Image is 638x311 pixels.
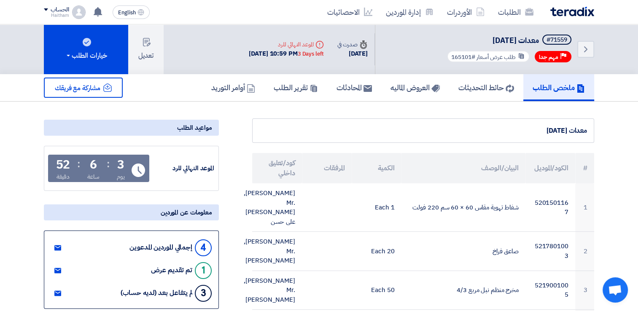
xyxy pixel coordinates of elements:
[539,53,558,61] span: مهم جدا
[195,285,212,302] div: 3
[525,232,575,271] td: 5217801003
[401,232,525,271] td: صاعق فراخ
[401,153,525,183] th: البيان/الوصف
[113,5,150,19] button: English
[320,2,379,22] a: الاحصائيات
[151,164,214,173] div: الموعد النهائي للرد
[379,2,440,22] a: إدارة الموردين
[298,50,324,58] div: 3 Days left
[259,126,587,136] div: معدات [DATE]
[337,40,368,49] div: صدرت في
[525,271,575,310] td: 5219001005
[337,49,368,59] div: [DATE]
[274,83,318,92] h5: تقرير الطلب
[264,74,327,101] a: تقرير الطلب
[575,271,594,310] td: 3
[449,74,523,101] a: حائط التحديثات
[390,83,440,92] h5: العروض الماليه
[44,120,219,136] div: مواعيد الطلب
[44,24,128,74] button: خيارات الطلب
[90,159,97,171] div: 6
[458,83,514,92] h5: حائط التحديثات
[44,204,219,220] div: معلومات عن الموردين
[352,232,401,271] td: 20 Each
[401,271,525,310] td: مخرج منظم نبل مربع 4/3
[118,10,136,16] span: English
[603,277,628,303] div: Open chat
[117,172,125,181] div: يوم
[117,159,124,171] div: 3
[352,271,401,310] td: 50 Each
[445,35,573,46] h5: معدات سبتمبر 2025
[352,183,401,232] td: 1 Each
[56,159,70,171] div: 52
[121,289,192,297] div: لم يتفاعل بعد (لديه حساب)
[575,153,594,183] th: #
[575,232,594,271] td: 2
[44,13,69,18] div: Haitham
[252,232,302,271] td: [PERSON_NAME], Mr. [PERSON_NAME]
[249,49,323,59] div: [DATE] 10:59 PM
[493,35,539,46] span: معدات [DATE]
[107,156,110,172] div: :
[202,74,264,101] a: أوامر التوريد
[327,74,381,101] a: المحادثات
[51,6,69,13] div: الحساب
[129,244,192,252] div: إجمالي الموردين المدعوين
[352,153,401,183] th: الكمية
[525,183,575,232] td: 5201501167
[550,7,594,16] img: Teradix logo
[249,40,323,49] div: الموعد النهائي للرد
[523,74,594,101] a: ملخص الطلب
[77,156,80,172] div: :
[195,239,212,256] div: 4
[55,83,100,93] span: مشاركة مع فريقك
[252,153,302,183] th: كود/تعليق داخلي
[302,153,352,183] th: المرفقات
[546,37,567,43] div: #71559
[401,183,525,232] td: شفاط تهوية مقاس 60 × 60 سم 220 فولت
[65,51,107,61] div: خيارات الطلب
[211,83,255,92] h5: أوامر التوريد
[252,271,302,310] td: [PERSON_NAME], Mr. [PERSON_NAME]
[476,53,516,62] span: طلب عرض أسعار
[525,153,575,183] th: الكود/الموديل
[575,183,594,232] td: 1
[252,183,302,232] td: [PERSON_NAME], Mr. [PERSON_NAME] على حسن
[72,5,86,19] img: profile_test.png
[533,83,585,92] h5: ملخص الطلب
[451,53,475,62] span: #165101
[195,262,212,279] div: 1
[151,266,192,274] div: تم تقديم عرض
[87,172,100,181] div: ساعة
[128,24,164,74] button: تعديل
[440,2,491,22] a: الأوردرات
[381,74,449,101] a: العروض الماليه
[491,2,540,22] a: الطلبات
[336,83,372,92] h5: المحادثات
[57,172,70,181] div: دقيقة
